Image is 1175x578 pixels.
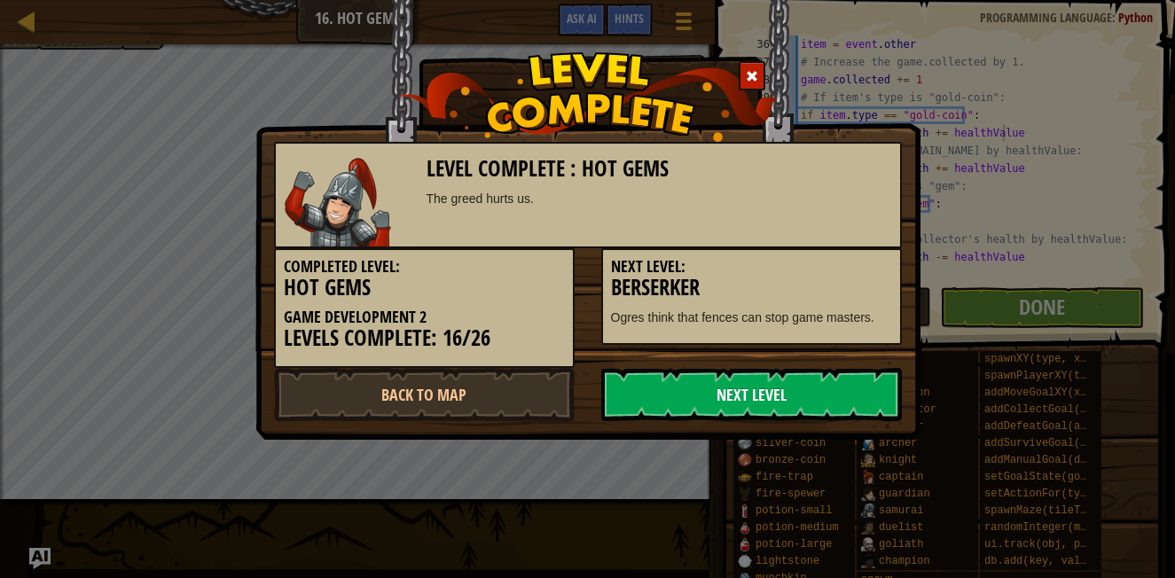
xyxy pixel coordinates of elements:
a: Next Level [601,368,902,421]
h3: Berserker [611,276,892,300]
h3: Levels Complete: 16/26 [284,326,565,350]
h5: Next Level: [611,258,892,276]
h5: Completed Level: [284,258,565,276]
h3: Level Complete : Hot Gems [427,157,892,181]
img: level_complete.png [397,52,778,142]
a: Back to Map [274,368,575,421]
h5: Game Development 2 [284,309,565,326]
div: The greed hurts us. [427,190,892,207]
h3: Hot Gems [284,276,565,300]
img: samurai.png [285,158,391,246]
p: Ogres think that fences can stop game masters. [611,309,892,326]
